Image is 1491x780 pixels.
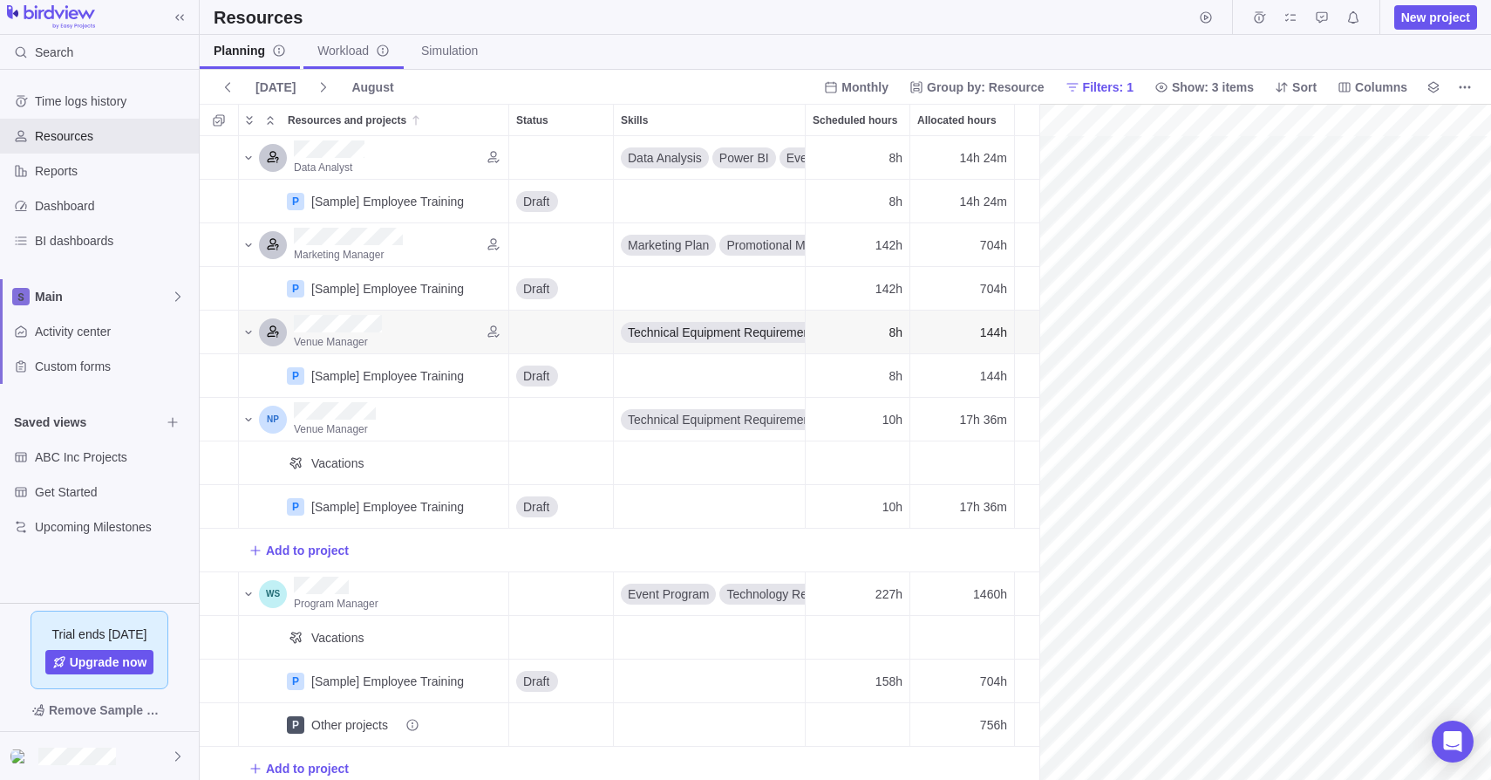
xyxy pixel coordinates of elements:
div: Resources and projects [239,136,509,180]
span: Activity center [35,323,192,340]
div: Resources and projects [239,398,509,441]
div: 227h [806,572,909,615]
span: Workload [317,42,390,59]
span: Dashboard [35,197,192,215]
div: Allocated hours [910,267,1015,311]
div: Resources and projects [239,441,509,485]
div: 8h [806,180,909,222]
div: Skills [614,485,806,529]
div: Marketing Manager [259,231,287,259]
div: Scheduled hours [806,105,909,135]
div: Scheduled hours [806,616,910,660]
span: Find candidates [481,145,506,169]
div: [Sample] Employee Training [311,367,464,385]
span: Main [35,288,171,305]
span: 227h [875,585,902,603]
span: Add to project [266,760,349,777]
span: Status [516,112,548,129]
span: Find candidates [481,319,506,344]
div: Skills [614,136,806,180]
span: Columns [1331,75,1414,99]
div: 142h [806,267,909,310]
span: Notifications [1341,5,1365,30]
span: Upcoming Milestones [35,518,192,536]
div: Skills [614,441,806,485]
div: Allocated hours [910,441,1015,485]
span: Group by: Resource [902,75,1052,99]
a: Upgrade now [45,650,154,674]
span: Scheduled hours [813,112,897,129]
a: Planninginfo-description [200,35,300,69]
div: Skills [614,703,806,747]
span: Browse views [160,410,185,434]
div: [Sample] Employee Training [311,673,464,690]
div: Status [509,180,614,223]
div: 756h [910,703,1014,746]
div: Skills [614,267,806,311]
span: Get Started [35,483,192,501]
div: Skills [614,660,806,703]
span: Marketing Plan [628,236,709,254]
div: 10h [806,485,909,528]
div: Skills [614,616,806,660]
a: My assignments [1278,13,1303,27]
div: Scheduled hours [806,441,910,485]
div: 8h [806,136,909,179]
div: Status [509,136,614,180]
div: Skills [614,105,805,135]
div: Status [509,311,614,354]
div: Add New [200,529,1039,572]
span: Promotional Materials [726,236,844,254]
span: 8h [888,193,902,210]
div: Status [509,441,614,485]
span: 17h 36m [960,498,1007,516]
div: 17h 36m [910,485,1014,528]
span: Vacations [311,629,364,647]
div: [Sample] Employee Training [311,498,464,516]
div: Scheduled hours [806,223,910,267]
a: Data Analyst [294,158,352,175]
div: Allocated hours [910,485,1015,529]
span: Show: 3 items [1147,75,1261,99]
span: Draft [523,193,549,210]
a: Time logs [1247,13,1271,27]
div: Scheduled hours [806,485,910,529]
span: 158h [875,673,902,690]
span: Show: 3 items [1172,79,1254,96]
div: 142h [806,223,909,266]
div: 14h 24m [910,136,1014,179]
div: Resources and projects [239,572,509,616]
span: Event Program [628,585,709,603]
span: Search [35,44,73,61]
span: 704h [980,280,1007,298]
span: Data Analysis [628,149,702,167]
div: Status [509,223,614,267]
div: Allocated hours [910,703,1015,747]
div: Resources and projects [239,267,509,311]
span: Group by: Resource [927,79,1045,96]
a: Venue Manager [294,420,368,437]
span: BI dashboards [35,232,192,250]
a: Approval requests [1310,13,1334,27]
div: Will Salah [259,580,287,608]
div: Natalie Prague [259,406,287,434]
span: Allocated hours [917,112,997,129]
div: 10h [806,398,909,441]
div: Scheduled hours [806,354,910,398]
div: Status [509,354,614,398]
span: Venue Manager [294,423,368,435]
h2: Resources [214,5,303,30]
span: Selection mode [207,108,231,133]
span: ABC Inc Projects [35,448,192,466]
span: Start timer [1194,5,1218,30]
div: Scheduled hours [806,180,910,223]
div: Status [509,105,613,135]
span: Remove Sample Data [14,696,185,724]
span: Skills [621,112,648,129]
div: grid [200,136,1039,780]
span: My assignments [1278,5,1303,30]
span: Resources and projects [288,112,406,129]
span: 8h [888,367,902,385]
div: Allocated hours [910,660,1015,703]
div: Scheduled hours [806,660,910,703]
